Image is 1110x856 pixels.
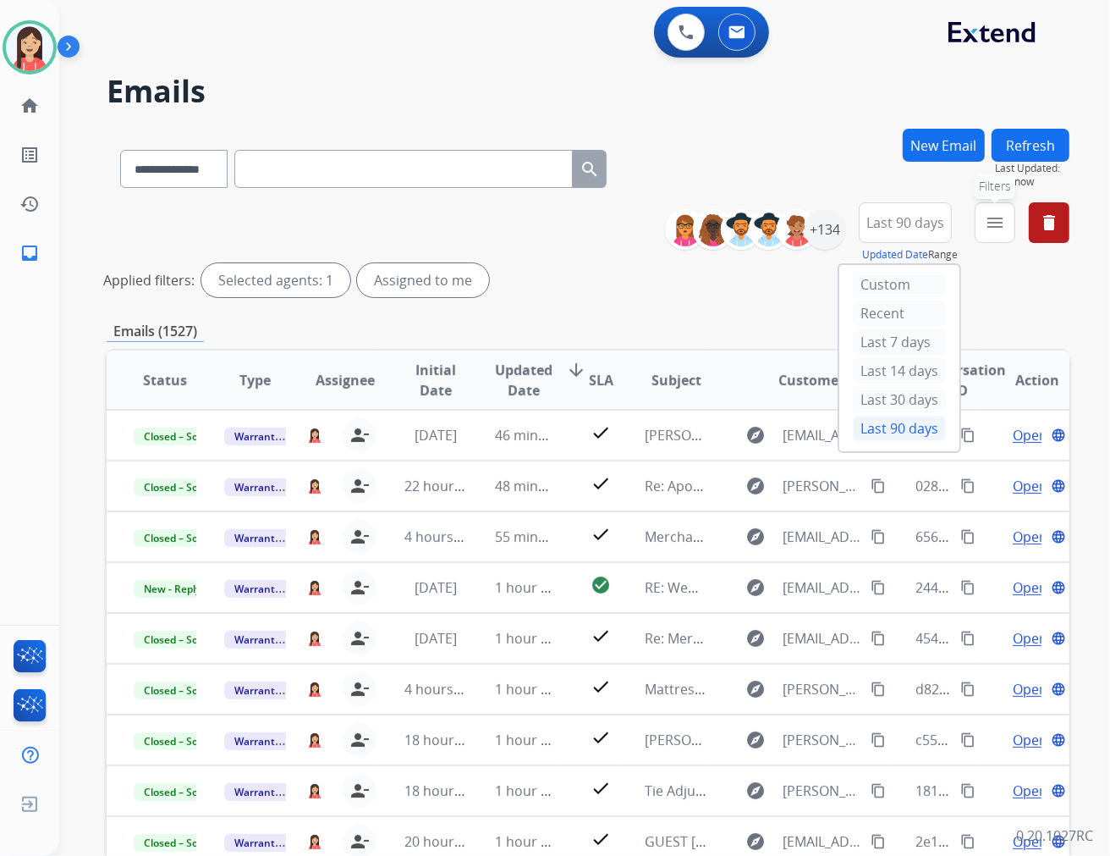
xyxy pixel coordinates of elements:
[1013,527,1047,547] span: Open
[19,194,40,214] mat-icon: history
[404,680,481,699] span: 4 hours ago
[995,175,1069,189] span: Just now
[19,243,40,263] mat-icon: inbox
[404,360,467,400] span: Initial Date
[307,478,322,494] img: agent-avatar
[871,631,886,646] mat-icon: content_copy
[1039,213,1059,233] mat-icon: delete
[859,202,952,243] button: Last 90 days
[307,682,322,698] img: agent-avatar
[745,476,766,496] mat-icon: explore
[871,834,886,849] mat-icon: content_copy
[871,783,886,798] mat-icon: content_copy
[783,577,860,598] span: [EMAIL_ADDRESS][DOMAIN_NAME]
[651,370,701,390] span: Subject
[349,679,370,699] mat-icon: person_remove
[103,270,195,290] p: Applied filters:
[591,829,611,849] mat-icon: check
[853,416,946,441] div: Last 90 days
[134,529,228,547] span: Closed – Solved
[1013,425,1047,445] span: Open
[591,677,611,697] mat-icon: check
[1051,529,1066,544] mat-icon: language
[645,527,980,546] span: Merchant Escalation Notification for Request 659671
[960,580,975,595] mat-icon: content_copy
[224,580,311,598] span: Warranty Ops
[783,831,860,852] span: [EMAIL_ADDRESS][DOMAIN_NAME]
[349,628,370,649] mat-icon: person_remove
[992,129,1069,162] button: Refresh
[645,477,835,495] span: Re: Apollo Scooters - New SOs
[134,478,228,496] span: Closed – Solved
[224,682,311,699] span: Warranty Ops
[979,351,1069,410] th: Action
[871,529,886,544] mat-icon: content_copy
[404,781,488,800] span: 18 hours ago
[349,577,370,598] mat-icon: person_remove
[495,680,564,699] span: 1 hour ago
[853,301,946,326] div: Recent
[871,478,886,494] mat-icon: content_copy
[349,781,370,801] mat-icon: person_remove
[307,834,322,850] img: agent-avatar
[134,783,228,801] span: Closed – Solved
[960,478,975,494] mat-icon: content_copy
[404,731,488,749] span: 18 hours ago
[645,426,833,445] span: [PERSON_NAME]/367G249409
[853,272,946,297] div: Custom
[745,730,766,750] mat-icon: explore
[1051,631,1066,646] mat-icon: language
[783,527,860,547] span: [EMAIL_ADDRESS][DOMAIN_NAME]
[853,387,946,412] div: Last 30 days
[224,783,311,801] span: Warranty Ops
[866,219,944,226] span: Last 90 days
[134,834,228,852] span: Closed – Solved
[591,422,611,443] mat-icon: check
[404,527,481,546] span: 4 hours ago
[591,575,611,595] mat-icon: check_circle
[591,778,611,798] mat-icon: check
[871,682,886,697] mat-icon: content_copy
[645,578,1051,597] span: RE: Webform from [EMAIL_ADDRESS][DOMAIN_NAME] on [DATE]
[960,631,975,646] mat-icon: content_copy
[349,476,370,496] mat-icon: person_remove
[143,370,187,390] span: Status
[1013,679,1047,699] span: Open
[960,834,975,849] mat-icon: content_copy
[916,360,1007,400] span: Conversation ID
[645,781,904,800] span: Tie Adjustable Base FirmCare to Adj Base
[853,329,946,355] div: Last 7 days
[224,631,311,649] span: Warranty Ops
[1051,682,1066,697] mat-icon: language
[1013,577,1047,598] span: Open
[589,370,613,390] span: SLA
[853,358,946,384] div: Last 14 days
[357,263,489,297] div: Assigned to me
[645,680,1009,699] span: Mattress Firm Leominster Warranty Info [PERSON_NAME]
[495,832,564,851] span: 1 hour ago
[783,679,860,699] span: [PERSON_NAME][EMAIL_ADDRESS][PERSON_NAME][DOMAIN_NAME]
[995,162,1069,175] span: Last Updated:
[495,360,552,400] span: Updated Date
[1051,478,1066,494] mat-icon: language
[404,832,488,851] span: 20 hours ago
[1013,781,1047,801] span: Open
[307,732,322,748] img: agent-avatar
[307,631,322,647] img: agent-avatar
[783,476,860,496] span: [PERSON_NAME][EMAIL_ADDRESS][PERSON_NAME][DOMAIN_NAME]
[871,580,886,595] mat-icon: content_copy
[495,527,593,546] span: 55 minutes ago
[134,631,228,649] span: Closed – Solved
[645,731,809,749] span: [PERSON_NAME] Contract
[783,425,860,445] span: [EMAIL_ADDRESS][DOMAIN_NAME]
[107,321,204,342] p: Emails (1527)
[745,425,766,445] mat-icon: explore
[224,834,311,852] span: Warranty Ops
[1013,831,1047,852] span: Open
[745,577,766,598] mat-icon: explore
[307,428,322,444] img: agent-avatar
[1051,428,1066,443] mat-icon: language
[224,478,311,496] span: Warranty Ops
[134,580,211,598] span: New - Reply
[1051,732,1066,748] mat-icon: language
